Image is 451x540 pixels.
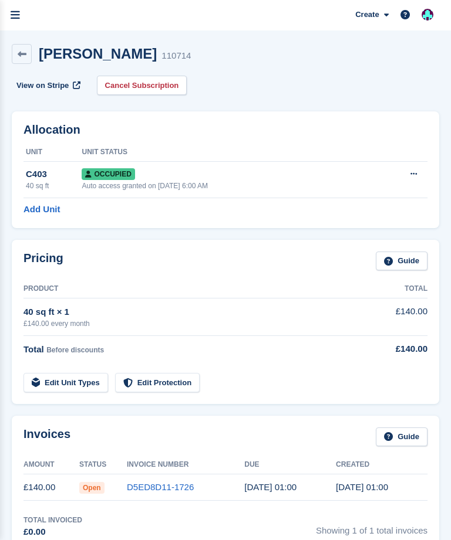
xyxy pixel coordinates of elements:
[23,515,82,525] div: Total Invoiced
[23,344,44,354] span: Total
[336,482,388,492] time: 2025-09-29 00:00:56 UTC
[422,9,433,21] img: Simon Gardner
[46,346,104,354] span: Before discounts
[12,76,83,95] a: View on Stripe
[366,280,428,298] th: Total
[26,181,82,191] div: 40 sq ft
[316,515,428,539] span: Showing 1 of 1 total invoices
[355,9,379,21] span: Create
[161,49,191,63] div: 110714
[23,203,60,216] a: Add Unit
[97,76,187,95] a: Cancel Subscription
[336,456,428,474] th: Created
[376,252,428,271] a: Guide
[16,80,69,91] span: View on Stripe
[23,280,366,298] th: Product
[244,482,297,492] time: 2025-09-30 00:00:00 UTC
[244,456,336,474] th: Due
[23,318,366,329] div: £140.00 every month
[23,143,82,162] th: Unit
[23,474,79,501] td: £140.00
[79,482,105,494] span: Open
[23,427,70,447] h2: Invoices
[23,373,108,392] a: Edit Unit Types
[26,168,82,181] div: C403
[127,456,244,474] th: Invoice Number
[127,482,194,492] a: D5ED8D11-1726
[115,373,200,392] a: Edit Protection
[82,181,371,191] div: Auto access granted on [DATE] 6:00 AM
[23,123,428,137] h2: Allocation
[79,456,127,474] th: Status
[82,168,134,180] span: Occupied
[23,305,366,319] div: 40 sq ft × 1
[376,427,428,447] a: Guide
[366,298,428,335] td: £140.00
[366,342,428,356] div: £140.00
[23,456,79,474] th: Amount
[23,525,82,539] div: £0.00
[23,252,63,271] h2: Pricing
[82,143,371,162] th: Unit Status
[39,46,157,62] h2: [PERSON_NAME]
